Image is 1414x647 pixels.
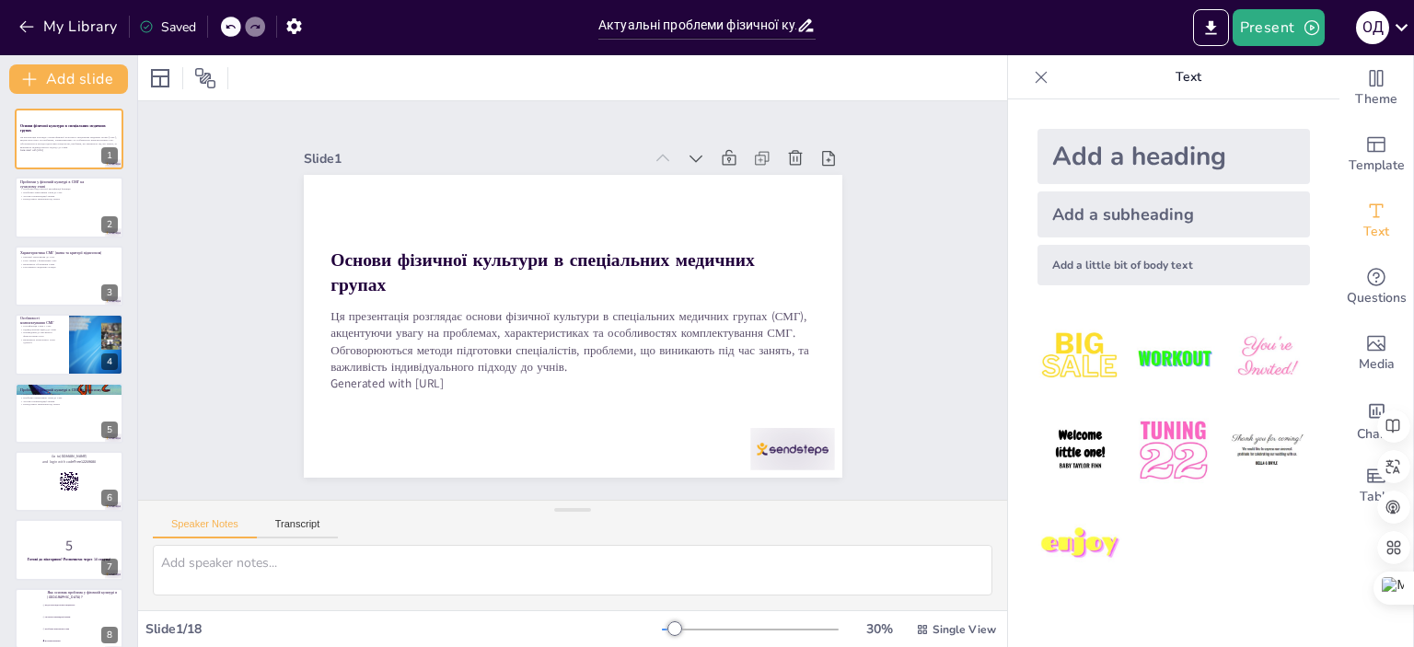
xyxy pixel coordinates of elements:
p: Недостатня підготовка спеціалістів [20,392,118,396]
p: Проблема зарахування учнів до СМГ [20,396,118,399]
p: Generated with [URL] [20,149,118,153]
div: 2 [101,216,118,233]
img: 5.jpeg [1130,408,1216,493]
strong: Готові до вікторини? Розпочнемо через 10 секунд! [28,558,110,562]
p: Роль лікарів у формуванні СМГ [20,259,118,262]
div: Add ready made slides [1339,121,1413,188]
div: 5 [101,422,118,438]
p: Критерії зарахування до СМГ [20,256,118,260]
div: 3 [101,284,118,301]
strong: Основи фізичної культури в спеціальних медичних групах [20,123,106,133]
button: My Library [14,12,125,41]
span: Недостатня підготовка спеціалістів [45,604,122,606]
div: 6 [101,490,118,506]
p: Класифікація учнів у СМГ [20,324,64,328]
button: Present [1233,9,1325,46]
p: Характеристика СМГ (назва та критерії віднесення) [20,250,118,256]
div: О Д [1356,11,1389,44]
strong: Основи фізичної культури в спеціальних медичних групах [330,248,754,297]
div: Change the overall theme [1339,55,1413,121]
p: Ця презентація розглядає основи фізичної культури в спеціальних медичних групах (СМГ), акцентуючи... [20,135,118,149]
div: Add images, graphics, shapes or video [1339,320,1413,387]
div: 6 [15,451,123,512]
div: 8 [101,627,118,643]
div: 7 [101,559,118,575]
span: Template [1349,156,1405,176]
div: Add a table [1339,453,1413,519]
span: Text [1363,222,1389,242]
div: Add a subheading [1037,191,1310,237]
img: 3.jpeg [1224,315,1310,400]
p: Важливість моніторингу стану здоров'я [20,338,64,344]
div: 7 [15,519,123,580]
span: Media [1359,354,1395,375]
img: 1.jpeg [1037,315,1123,400]
p: Text [1056,55,1321,99]
p: 5 [20,536,118,556]
p: Особливості комплектування СМГ [20,316,64,326]
span: Single View [933,622,996,637]
span: Всі вищезазначені [45,640,122,641]
div: Layout [145,64,175,93]
p: Застарілі рекомендації лікарів [20,399,118,403]
p: and login with code [20,459,118,465]
p: Ця презентація розглядає основи фізичної культури в спеціальних медичних групах (СМГ), акцентуючи... [330,308,815,375]
span: Charts [1357,424,1396,445]
p: Безпідставне звільнення від занять [20,197,91,201]
div: Slide 1 [304,150,643,168]
p: Go to [20,454,118,459]
p: Проблеми у фізичній культурі в СМГ на сучасному етапі [20,179,91,189]
img: 4.jpeg [1037,408,1123,493]
div: 30 % [857,620,901,638]
button: Add slide [9,64,128,94]
div: 3 [15,246,123,306]
div: Add a heading [1037,129,1310,184]
div: 4 [15,314,123,375]
p: Generated with [URL] [330,375,815,392]
div: Slide 1 / 18 [145,620,662,638]
span: Questions [1347,288,1407,308]
p: Переведення до лікувально-фізкультурних груп [20,331,64,338]
div: Add text boxes [1339,188,1413,254]
button: О Д [1356,9,1389,46]
span: Застарілі рекомендації лікарів [45,616,122,618]
span: Проблема зарахування учнів [45,628,122,630]
span: Theme [1355,89,1397,110]
p: Проблеми зарахування учнів до СМГ [20,191,91,194]
p: Безпідставне звільнення від занять [20,402,118,406]
img: 7.jpeg [1037,502,1123,587]
p: Застарілі рекомендації лікарів [20,194,91,198]
strong: [DOMAIN_NAME] [60,454,87,458]
img: 2.jpeg [1130,315,1216,400]
div: 1 [15,109,123,169]
button: Speaker Notes [153,518,257,538]
div: 4 [101,353,118,370]
img: 6.jpeg [1224,408,1310,493]
div: Add charts and graphs [1339,387,1413,453]
div: Get real-time input from your audience [1339,254,1413,320]
div: 1 [101,147,118,164]
div: 2 [15,177,123,237]
button: Transcript [257,518,339,538]
div: 5 [15,383,123,444]
p: Індивідуальний підхід до учнів [20,328,64,331]
p: Важливість обстеження учнів [20,262,118,266]
button: Export to PowerPoint [1193,9,1229,46]
p: Регулярність медичних оглядів [20,266,118,270]
p: Проблеми недостатньої кваліфікації фахівців [20,187,91,191]
div: Saved [139,18,196,36]
input: Insert title [598,12,796,39]
span: Table [1360,487,1393,507]
div: Add a little bit of body text [1037,245,1310,285]
p: Яка основна проблема у фізичній культурі в [GEOGRAPHIC_DATA]? [47,590,118,600]
p: Проблеми у фізичній культурі в СМГ на сучасному етапі [20,387,118,392]
span: Position [194,67,216,89]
